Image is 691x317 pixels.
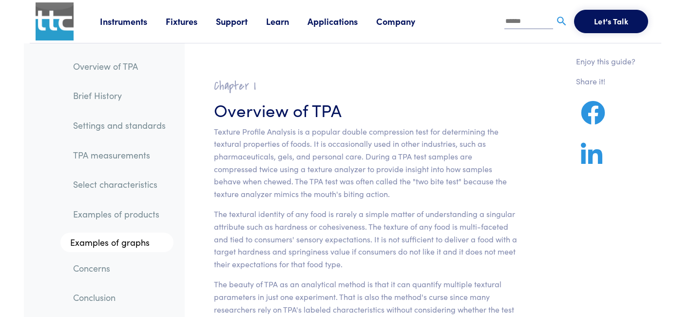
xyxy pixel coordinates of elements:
[65,55,173,78] a: Overview of TPA
[65,203,173,225] a: Examples of products
[214,79,518,94] h2: Chapter I
[376,15,434,27] a: Company
[65,144,173,166] a: TPA measurements
[216,15,266,27] a: Support
[576,75,635,88] p: Share it!
[65,84,173,107] a: Brief History
[100,15,166,27] a: Instruments
[60,233,173,252] a: Examples of graphs
[65,173,173,196] a: Select characteristics
[36,2,74,40] img: ttc_logo_1x1_v1.0.png
[214,125,518,200] p: Texture Profile Analysis is a popular double compression test for determining the textural proper...
[266,15,307,27] a: Learn
[65,257,173,279] a: Concerns
[576,55,635,68] p: Enjoy this guide?
[574,10,648,33] button: Let's Talk
[214,208,518,270] p: The textural identity of any food is rarely a simple matter of understanding a singular attribute...
[307,15,376,27] a: Applications
[65,114,173,137] a: Settings and standards
[65,286,173,309] a: Conclusion
[576,154,607,166] a: Share on LinkedIn
[214,98,518,121] h3: Overview of TPA
[166,15,216,27] a: Fixtures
